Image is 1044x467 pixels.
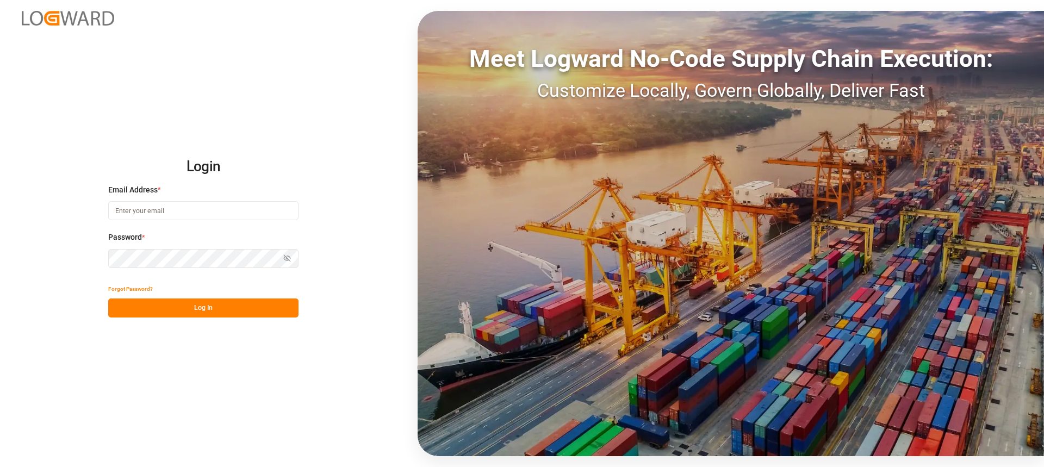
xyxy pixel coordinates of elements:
button: Log In [108,298,299,317]
h2: Login [108,150,299,184]
span: Password [108,232,142,243]
div: Customize Locally, Govern Globally, Deliver Fast [418,77,1044,104]
input: Enter your email [108,201,299,220]
div: Meet Logward No-Code Supply Chain Execution: [418,41,1044,77]
button: Forgot Password? [108,279,153,298]
span: Email Address [108,184,158,196]
img: Logward_new_orange.png [22,11,114,26]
